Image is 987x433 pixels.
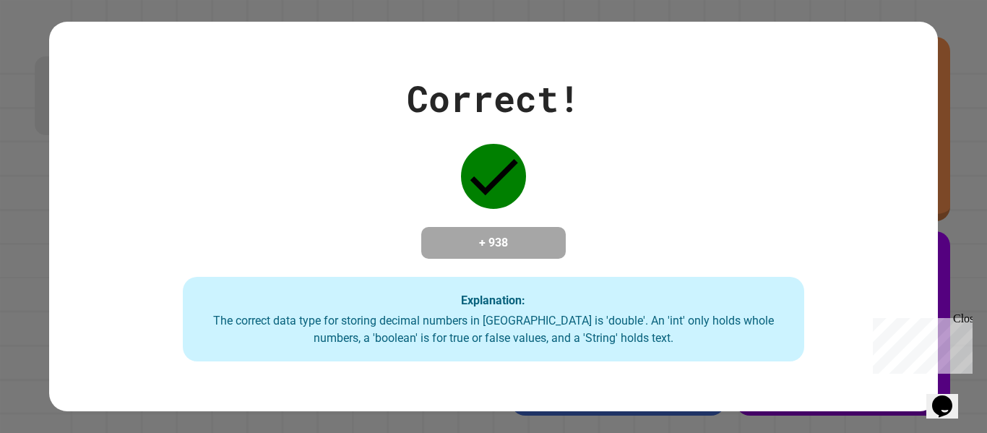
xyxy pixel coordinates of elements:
[436,234,551,252] h4: + 938
[461,293,525,306] strong: Explanation:
[867,312,973,374] iframe: chat widget
[6,6,100,92] div: Chat with us now!Close
[197,312,790,347] div: The correct data type for storing decimal numbers in [GEOGRAPHIC_DATA] is 'double'. An 'int' only...
[926,375,973,419] iframe: chat widget
[407,72,580,126] div: Correct!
